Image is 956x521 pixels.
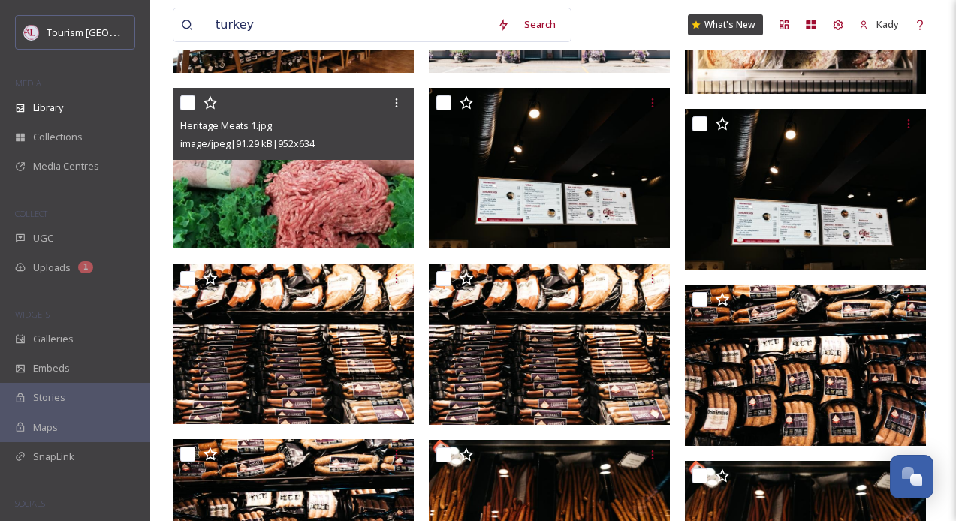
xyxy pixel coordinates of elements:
span: Tourism [GEOGRAPHIC_DATA] [47,25,181,39]
img: cropped-langley.webp [24,25,39,40]
span: Stories [33,390,65,405]
span: Uploads [33,260,71,275]
img: JD Farms 8_.jpg [173,264,414,424]
span: COLLECT [15,208,47,219]
span: Embeds [33,361,70,375]
span: Heritage Meats 1.jpg [180,119,272,132]
img: JD Farms 8_.jpg [429,264,670,424]
span: UGC [33,231,53,245]
span: SOCIALS [15,498,45,509]
span: Kady [876,17,899,31]
span: Media Centres [33,159,99,173]
span: image/jpeg | 91.29 kB | 952 x 634 [180,137,315,150]
img: Heritage Meats 1.jpg [173,88,414,248]
span: Collections [33,130,83,144]
input: Search your library [208,8,490,41]
img: JD Farms 9_.jpg [685,109,926,270]
img: JD Farms 9_.jpg [429,88,670,248]
a: Kady [852,10,906,39]
img: JD Farms 7_.jpg [685,285,926,445]
span: Galleries [33,332,74,346]
span: Maps [33,420,58,435]
span: MEDIA [15,77,41,89]
a: What's New [688,14,763,35]
div: 1 [78,261,93,273]
span: Library [33,101,63,115]
span: SnapLink [33,450,74,464]
span: WIDGETS [15,309,50,320]
div: Search [517,10,563,39]
button: Open Chat [890,455,933,498]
